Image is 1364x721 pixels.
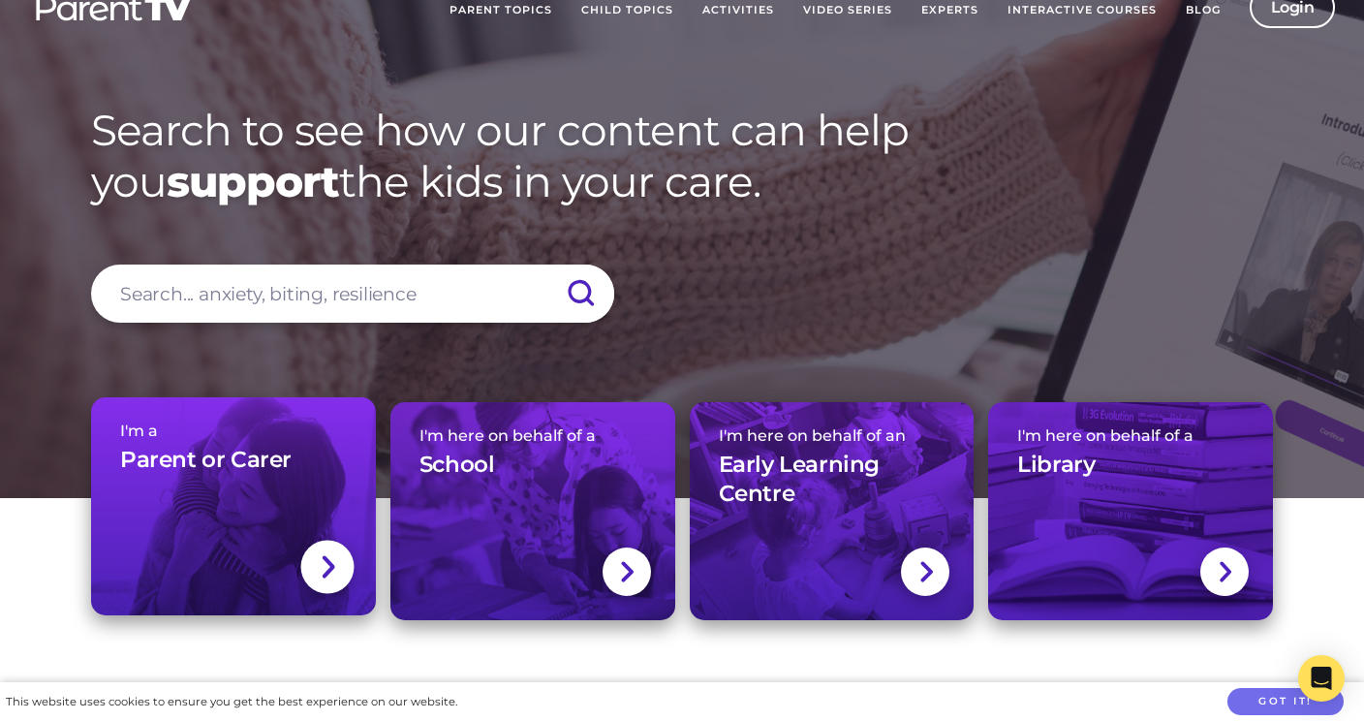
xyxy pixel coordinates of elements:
[390,402,675,620] a: I'm here on behalf of aSchool
[120,422,347,440] span: I'm a
[320,553,335,581] img: svg+xml;base64,PHN2ZyBlbmFibGUtYmFja2dyb3VuZD0ibmV3IDAgMCAxNC44IDI1LjciIHZpZXdCb3g9IjAgMCAxNC44ID...
[1227,688,1344,716] button: Got it!
[91,265,614,323] input: Search... anxiety, biting, resilience
[619,559,634,584] img: svg+xml;base64,PHN2ZyBlbmFibGUtYmFja2dyb3VuZD0ibmV3IDAgMCAxNC44IDI1LjciIHZpZXdCb3g9IjAgMCAxNC44ID...
[120,446,292,475] h3: Parent or Carer
[167,155,339,207] strong: support
[1298,655,1345,702] div: Open Intercom Messenger
[719,426,945,445] span: I'm here on behalf of an
[419,426,646,445] span: I'm here on behalf of a
[419,451,495,480] h3: School
[91,105,1273,207] h1: Search to see how our content can help you the kids in your care.
[988,402,1273,620] a: I'm here on behalf of aLibrary
[690,402,975,620] a: I'm here on behalf of anEarly Learning Centre
[918,559,933,584] img: svg+xml;base64,PHN2ZyBlbmFibGUtYmFja2dyb3VuZD0ibmV3IDAgMCAxNC44IDI1LjciIHZpZXdCb3g9IjAgMCAxNC44ID...
[719,451,945,509] h3: Early Learning Centre
[6,692,457,712] div: This website uses cookies to ensure you get the best experience on our website.
[91,397,376,615] a: I'm aParent or Carer
[1218,559,1232,584] img: svg+xml;base64,PHN2ZyBlbmFibGUtYmFja2dyb3VuZD0ibmV3IDAgMCAxNC44IDI1LjciIHZpZXdCb3g9IjAgMCAxNC44ID...
[546,265,614,323] input: Submit
[1017,451,1095,480] h3: Library
[1017,426,1244,445] span: I'm here on behalf of a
